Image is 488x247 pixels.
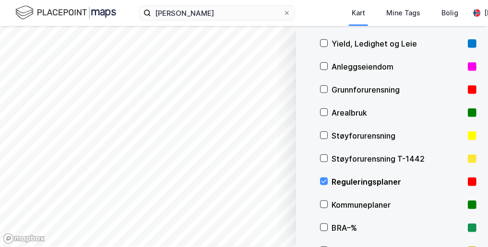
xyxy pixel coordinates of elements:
[151,6,283,20] input: Søk på adresse, matrikkel, gårdeiere, leietakere eller personer
[15,4,116,21] img: logo.f888ab2527a4732fd821a326f86c7f29.svg
[332,222,464,234] div: BRA–%
[332,107,464,118] div: Arealbruk
[442,7,459,19] div: Bolig
[352,7,365,19] div: Kart
[3,233,45,244] a: Mapbox homepage
[332,130,464,141] div: Støyforurensning
[332,38,464,49] div: Yield, Ledighet og Leie
[332,176,464,188] div: Reguleringsplaner
[440,201,488,247] div: Kontrollprogram for chat
[386,7,421,19] div: Mine Tags
[332,199,464,211] div: Kommuneplaner
[332,84,464,95] div: Grunnforurensning
[332,153,464,165] div: Støyforurensning T-1442
[440,201,488,247] iframe: Chat Widget
[332,61,464,72] div: Anleggseiendom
